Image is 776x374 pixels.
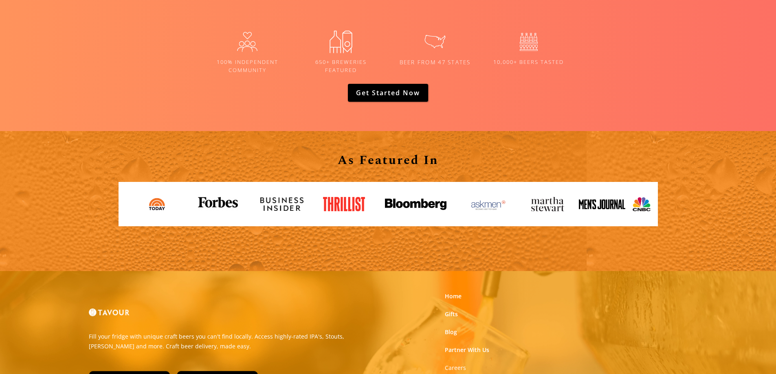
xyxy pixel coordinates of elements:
[300,58,382,74] h5: 650+ Breweries Featured
[338,151,439,170] strong: As Featured In
[445,328,457,336] a: Blog
[207,58,288,74] h5: 100% Independent Community
[445,292,462,300] a: Home
[89,332,382,351] p: Fill your fridge with unique craft beers you can't find locally. Access highly-rated IPA's, Stout...
[445,346,489,354] a: Partner With Us
[393,59,477,67] h5: BEER FROM 47 States
[348,84,428,102] a: Get Started now
[445,310,458,318] a: Gifts
[445,364,466,372] a: Careers
[488,58,569,66] h5: 10,000+ Beers tasted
